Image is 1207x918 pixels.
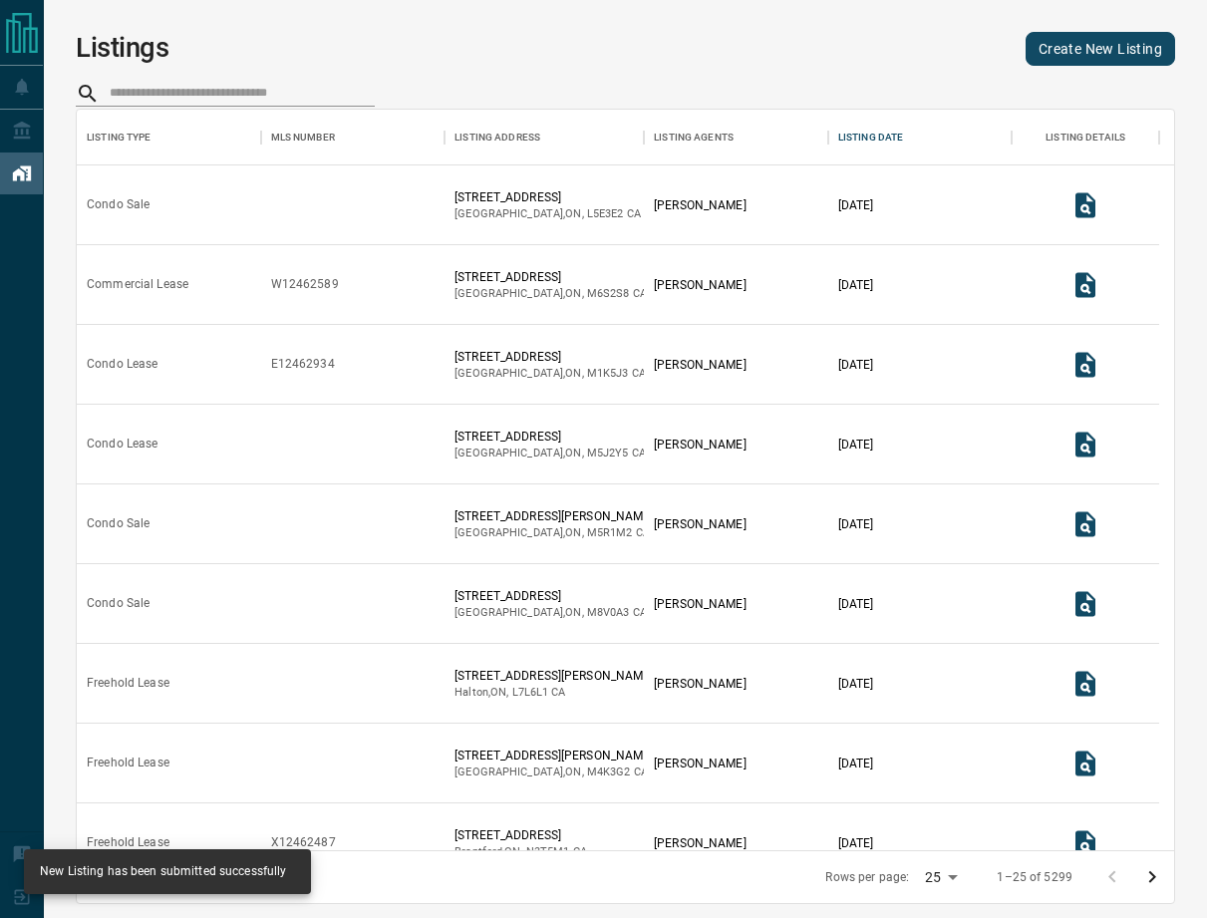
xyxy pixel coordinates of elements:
[526,845,570,858] span: n3t5m1
[1046,110,1125,165] div: Listing Details
[587,526,633,539] span: m5r1m2
[838,834,874,852] p: [DATE]
[454,268,647,286] p: [STREET_ADDRESS]
[454,765,653,780] p: [GEOGRAPHIC_DATA] , ON , CA
[654,196,746,214] p: [PERSON_NAME]
[1012,110,1159,165] div: Listing Details
[271,276,339,293] div: W12462589
[1065,425,1105,464] button: View Listing Details
[917,863,965,892] div: 25
[454,525,653,541] p: [GEOGRAPHIC_DATA] , ON , CA
[454,110,540,165] div: Listing Address
[654,755,746,772] p: [PERSON_NAME]
[654,834,746,852] p: [PERSON_NAME]
[40,855,287,888] div: New Listing has been submitted successfully
[87,834,169,851] div: Freehold Lease
[87,755,169,771] div: Freehold Lease
[454,605,647,621] p: [GEOGRAPHIC_DATA] , ON , CA
[1065,265,1105,305] button: View Listing Details
[271,110,335,165] div: MLS Number
[271,356,335,373] div: E12462934
[587,287,630,300] span: m6s2s8
[1026,32,1175,66] a: Create New Listing
[587,765,631,778] span: m4k3g2
[587,447,629,459] span: m5j2y5
[454,826,587,844] p: [STREET_ADDRESS]
[261,110,446,165] div: MLS Number
[838,436,874,454] p: [DATE]
[454,587,647,605] p: [STREET_ADDRESS]
[838,755,874,772] p: [DATE]
[87,515,150,532] div: Condo Sale
[838,110,904,165] div: Listing Date
[654,276,746,294] p: [PERSON_NAME]
[828,110,1013,165] div: Listing Date
[454,206,641,222] p: [GEOGRAPHIC_DATA] , ON , CA
[1065,823,1105,863] button: View Listing Details
[454,685,653,701] p: Halton , ON , CA
[654,110,734,165] div: Listing Agents
[76,32,169,64] h1: Listings
[654,356,746,374] p: [PERSON_NAME]
[454,747,653,765] p: [STREET_ADDRESS][PERSON_NAME]
[1065,744,1105,783] button: View Listing Details
[838,276,874,294] p: [DATE]
[1065,584,1105,624] button: View Listing Details
[454,366,646,382] p: [GEOGRAPHIC_DATA] , ON , CA
[654,595,746,613] p: [PERSON_NAME]
[87,595,150,612] div: Condo Sale
[838,196,874,214] p: [DATE]
[1132,857,1172,897] button: Go to next page
[825,869,909,886] p: Rows per page:
[1065,185,1105,225] button: View Listing Details
[1065,345,1105,385] button: View Listing Details
[87,110,151,165] div: Listing Type
[454,428,646,446] p: [STREET_ADDRESS]
[87,196,150,213] div: Condo Sale
[587,207,624,220] span: l5e3e2
[587,606,630,619] span: m8v0a3
[454,667,653,685] p: [STREET_ADDRESS][PERSON_NAME]
[512,686,549,699] span: l7l6l1
[454,844,587,860] p: Brantford , ON , CA
[838,356,874,374] p: [DATE]
[271,834,336,851] div: X12462487
[454,188,641,206] p: [STREET_ADDRESS]
[454,286,647,302] p: [GEOGRAPHIC_DATA] , ON , CA
[87,675,169,692] div: Freehold Lease
[997,869,1072,886] p: 1–25 of 5299
[454,507,653,525] p: [STREET_ADDRESS][PERSON_NAME]
[838,675,874,693] p: [DATE]
[87,276,188,293] div: Commercial Lease
[838,595,874,613] p: [DATE]
[838,515,874,533] p: [DATE]
[654,515,746,533] p: [PERSON_NAME]
[87,356,157,373] div: Condo Lease
[1065,664,1105,704] button: View Listing Details
[454,348,646,366] p: [STREET_ADDRESS]
[654,436,746,454] p: [PERSON_NAME]
[87,436,157,453] div: Condo Lease
[587,367,629,380] span: m1k5j3
[77,110,261,165] div: Listing Type
[454,446,646,461] p: [GEOGRAPHIC_DATA] , ON , CA
[644,110,828,165] div: Listing Agents
[654,675,746,693] p: [PERSON_NAME]
[1065,504,1105,544] button: View Listing Details
[445,110,644,165] div: Listing Address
